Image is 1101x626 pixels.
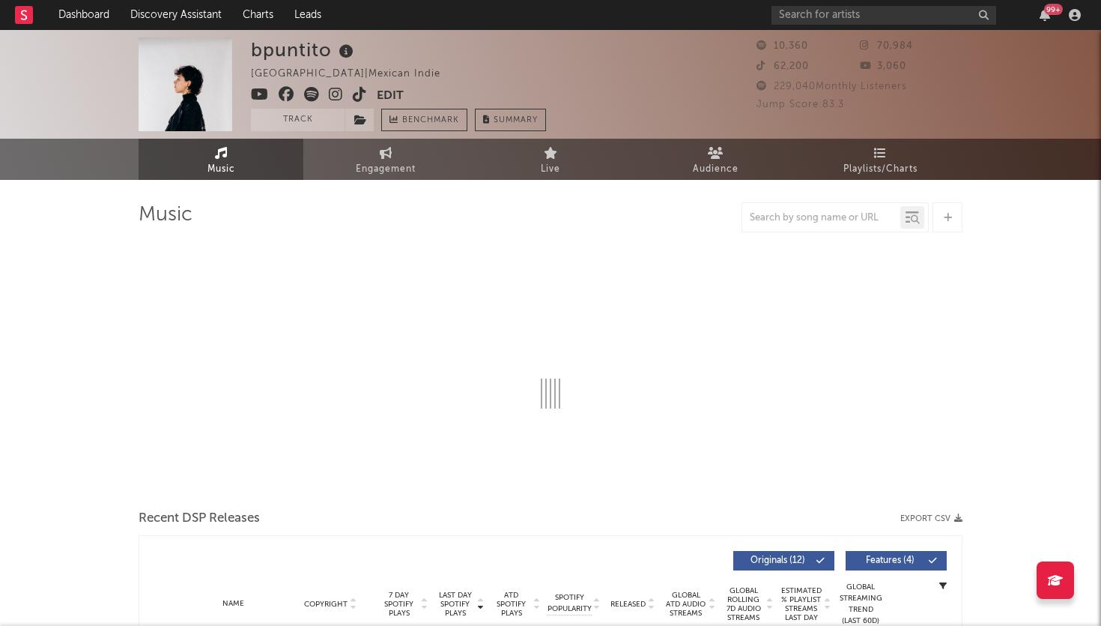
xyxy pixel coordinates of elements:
a: Live [468,139,633,180]
span: Copyright [304,600,348,609]
button: Export CSV [900,514,962,523]
div: [GEOGRAPHIC_DATA] | Mexican Indie [251,65,458,83]
button: Features(4) [846,551,947,571]
span: Audience [693,160,738,178]
a: Playlists/Charts [798,139,962,180]
button: Summary [475,109,546,131]
button: Track [251,109,345,131]
span: Last Day Spotify Plays [435,591,475,618]
span: Jump Score: 83.3 [756,100,844,109]
span: Originals ( 12 ) [743,556,812,565]
span: ATD Spotify Plays [491,591,531,618]
input: Search for artists [771,6,996,25]
button: Originals(12) [733,551,834,571]
span: Spotify Popularity [548,592,592,615]
span: Features ( 4 ) [855,556,924,565]
span: Engagement [356,160,416,178]
span: Recent DSP Releases [139,510,260,528]
span: Global ATD Audio Streams [665,591,706,618]
span: 7 Day Spotify Plays [379,591,419,618]
span: Music [207,160,235,178]
span: Summary [494,116,538,124]
span: Estimated % Playlist Streams Last Day [780,586,822,622]
span: 3,060 [860,61,906,71]
div: 99 + [1044,4,1063,15]
span: 70,984 [860,41,913,51]
span: Released [610,600,646,609]
span: 10,360 [756,41,808,51]
span: Live [541,160,560,178]
a: Engagement [303,139,468,180]
a: Audience [633,139,798,180]
button: 99+ [1040,9,1050,21]
span: Global Rolling 7D Audio Streams [723,586,764,622]
span: 229,040 Monthly Listeners [756,82,907,91]
span: Benchmark [402,112,459,130]
a: Benchmark [381,109,467,131]
div: bpuntito [251,37,357,62]
input: Search by song name or URL [742,212,900,224]
a: Music [139,139,303,180]
button: Edit [377,87,404,106]
span: Playlists/Charts [843,160,917,178]
span: 62,200 [756,61,809,71]
div: Name [184,598,282,610]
